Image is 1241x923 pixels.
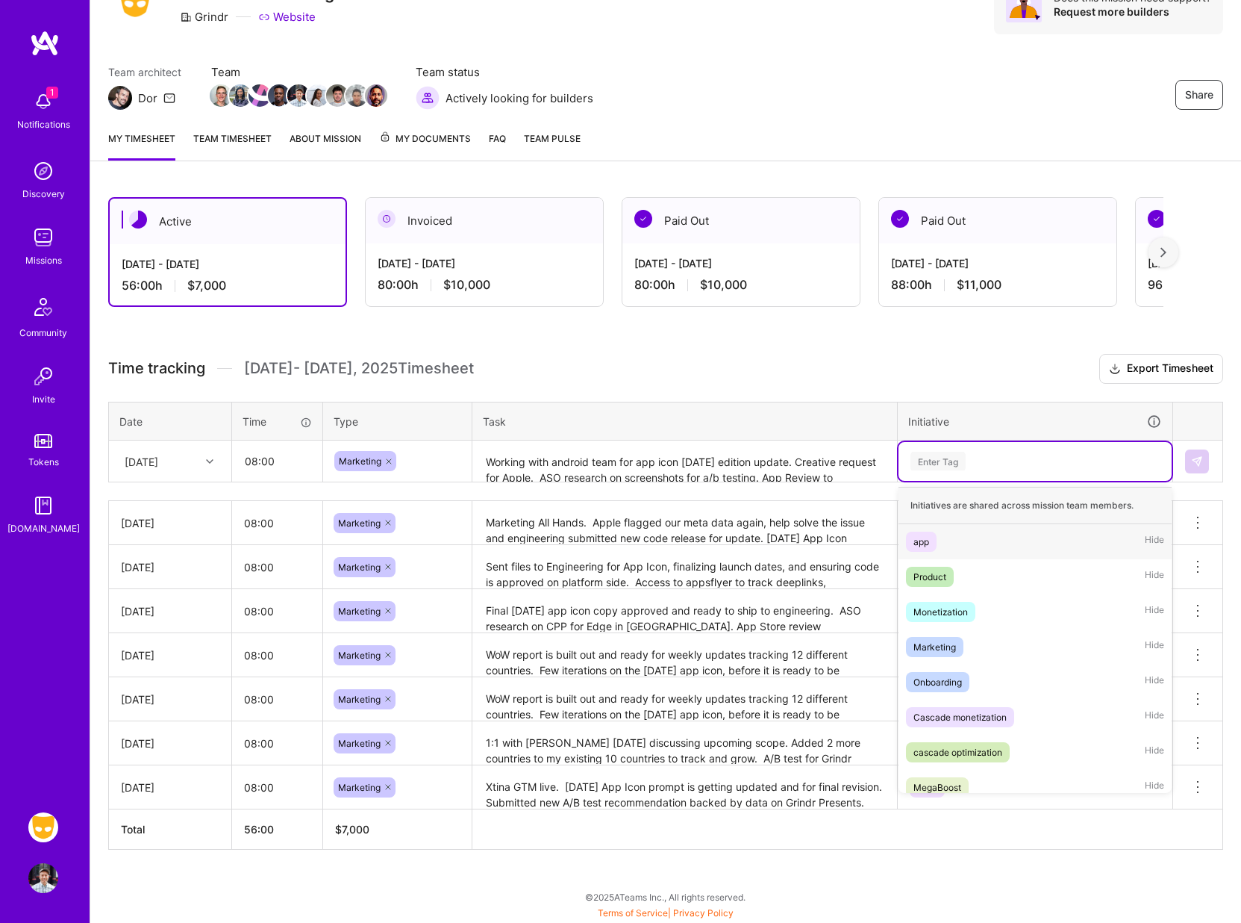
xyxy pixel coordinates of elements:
[248,84,271,107] img: Team Member Avatar
[416,64,593,80] span: Team status
[472,402,898,441] th: Task
[598,907,734,919] span: |
[913,674,962,690] div: Onboarding
[346,84,368,107] img: Team Member Avatar
[232,547,322,587] input: HH:MM
[109,402,232,441] th: Date
[7,520,80,536] div: [DOMAIN_NAME]
[121,559,219,575] div: [DATE]
[46,87,58,99] span: 1
[338,650,381,661] span: Marketing
[673,907,734,919] a: Privacy Policy
[328,83,347,108] a: Team Member Avatar
[244,359,474,378] span: [DATE] - [DATE] , 2025 Timesheet
[366,83,386,108] a: Team Member Avatar
[125,453,158,469] div: [DATE]
[211,83,231,108] a: Team Member Avatar
[338,782,381,793] span: Marketing
[378,277,591,293] div: 80:00 h
[258,9,316,25] a: Website
[121,736,219,751] div: [DATE]
[32,391,55,407] div: Invite
[379,131,471,161] a: My Documents
[474,442,895,482] textarea: Working with android team for app icon [DATE] edition update. Creative request for Apple. ASO res...
[474,679,895,720] textarea: WoW report is built out and ready for weekly updates tracking 12 different countries. Few iterati...
[1145,567,1164,587] span: Hide
[910,450,966,473] div: Enter Tag
[1099,354,1223,384] button: Export Timesheet
[232,635,322,675] input: HH:MM
[28,223,58,252] img: teamwork
[908,413,1162,430] div: Initiative
[891,277,1104,293] div: 88:00 h
[378,210,396,228] img: Invoiced
[338,606,381,617] span: Marketing
[193,131,272,161] a: Team timesheet
[28,454,59,470] div: Tokens
[913,780,961,795] div: MegaBoost
[891,255,1104,271] div: [DATE] - [DATE]
[634,210,652,228] img: Paid Out
[210,84,232,107] img: Team Member Avatar
[524,133,581,144] span: Team Pulse
[914,782,930,793] span: app
[232,768,322,807] input: HH:MM
[913,534,929,550] div: app
[232,503,322,543] input: HH:MM
[307,84,329,107] img: Team Member Avatar
[229,84,251,107] img: Team Member Avatar
[231,83,250,108] a: Team Member Avatar
[634,255,848,271] div: [DATE] - [DATE]
[1145,637,1164,657] span: Hide
[524,131,581,161] a: Team Pulse
[180,9,228,25] div: Grindr
[378,255,591,271] div: [DATE] - [DATE]
[34,434,52,448] img: tokens
[109,809,232,850] th: Total
[1054,4,1211,19] div: Request more builders
[474,547,895,588] textarea: Sent files to Engineering for App Icon, finalizing launch dates, and ensuring code is approved on...
[232,809,323,850] th: 56:00
[634,277,848,293] div: 80:00 h
[163,92,175,104] i: icon Mail
[108,64,181,80] span: Team architect
[913,569,946,585] div: Product
[1145,742,1164,762] span: Hide
[232,591,322,631] input: HH:MM
[290,131,361,161] a: About Mission
[1175,80,1223,110] button: Share
[90,878,1241,916] div: © 2025 ATeams Inc., All rights reserved.
[622,198,860,243] div: Paid Out
[129,211,147,229] img: Active
[289,83,308,108] a: Team Member Avatar
[338,518,381,529] span: Marketing
[28,156,58,186] img: discovery
[1160,247,1166,258] img: right
[347,83,366,108] a: Team Member Avatar
[233,441,322,481] input: HH:MM
[28,812,58,842] img: Grindr: Product & Marketing
[110,199,346,244] div: Active
[122,256,334,272] div: [DATE] - [DATE]
[913,709,1007,725] div: Cascade monetization
[335,823,369,836] span: $ 7,000
[474,723,895,764] textarea: 1:1 with [PERSON_NAME] [DATE] discussing upcoming scope. Added 2 more countries to my existing 10...
[1145,707,1164,727] span: Hide
[879,198,1116,243] div: Paid Out
[338,738,381,749] span: Marketing
[443,277,490,293] span: $10,000
[211,64,386,80] span: Team
[232,680,322,719] input: HH:MM
[474,591,895,632] textarea: Final [DATE] app icon copy approved and ready to ship to engineering. ASO research on CPP for Edg...
[30,30,60,57] img: logo
[1191,456,1203,467] img: Submit
[25,863,62,893] a: User Avatar
[25,252,62,268] div: Missions
[598,907,668,919] a: Terms of Service
[416,86,440,110] img: Actively looking for builders
[700,277,747,293] span: $10,000
[108,86,132,110] img: Team Architect
[28,491,58,520] img: guide book
[379,131,471,147] span: My Documents
[108,131,175,161] a: My timesheet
